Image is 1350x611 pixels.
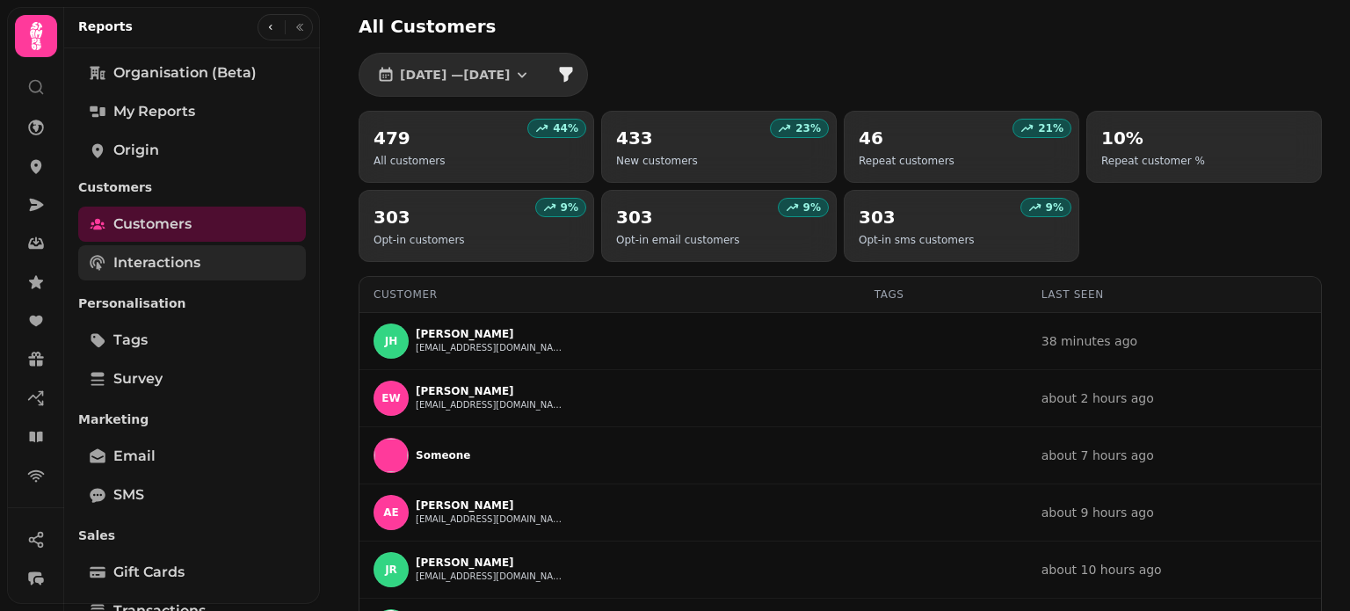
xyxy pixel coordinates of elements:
h2: 303 [616,205,740,229]
h2: 46 [859,126,954,150]
a: about 9 hours ago [1042,506,1154,520]
p: Personalisation [78,287,306,319]
p: 23 % [795,121,821,135]
button: filter [548,57,584,92]
p: 9 % [561,200,578,215]
span: [DATE] — [DATE] [400,69,510,81]
div: Customer [374,287,846,302]
span: Email [113,446,156,467]
span: My Reports [113,101,195,122]
a: Gift Cards [78,555,306,590]
h2: 303 [374,205,465,229]
h2: Reports [78,18,133,35]
p: [PERSON_NAME] [416,556,565,570]
a: Email [78,439,306,474]
p: [PERSON_NAME] [416,384,565,398]
p: New customers [616,154,698,168]
p: Opt-in customers [374,233,465,247]
span: Organisation (beta) [113,62,257,84]
p: [PERSON_NAME] [416,327,565,341]
p: All customers [374,154,445,168]
p: Opt-in email customers [616,233,740,247]
h2: 479 [374,126,445,150]
p: 21 % [1038,121,1063,135]
a: about 7 hours ago [1042,448,1154,462]
p: 9 % [803,200,821,215]
button: [EMAIL_ADDRESS][DOMAIN_NAME] [416,398,565,412]
p: Repeat customers [859,154,954,168]
p: Customers [78,171,306,203]
a: about 2 hours ago [1042,391,1154,405]
p: [PERSON_NAME] [416,498,565,513]
h2: 10% [1101,126,1205,150]
span: EW [381,392,400,404]
span: survey [113,368,163,389]
span: JR [385,564,397,576]
p: Opt-in sms customers [859,233,975,247]
p: Repeat customer % [1101,154,1205,168]
a: survey [78,361,306,396]
button: [EMAIL_ADDRESS][DOMAIN_NAME] [416,513,565,527]
h2: All Customers [359,14,696,39]
div: Tags [875,287,1013,302]
button: [DATE] —[DATE] [363,57,545,92]
a: Origin [78,133,306,168]
span: tags [113,330,148,351]
p: Marketing [78,404,306,435]
span: JH [385,335,398,347]
p: Someone [416,448,470,462]
span: Origin [113,140,159,161]
a: 38 minutes ago [1042,334,1137,348]
div: Last Seen [1042,287,1307,302]
button: [EMAIL_ADDRESS][DOMAIN_NAME] [416,570,565,584]
span: AE [383,506,398,519]
span: Customers [113,214,192,235]
h2: 433 [616,126,698,150]
h2: 303 [859,205,975,229]
a: tags [78,323,306,358]
a: Customers [78,207,306,242]
span: Interactions [113,252,200,273]
a: about 10 hours ago [1042,563,1162,577]
p: 44 % [553,121,578,135]
a: SMS [78,477,306,513]
a: Interactions [78,245,306,280]
a: My Reports [78,94,306,129]
span: Gift Cards [113,562,185,583]
p: 9 % [1046,200,1063,215]
p: Sales [78,520,306,551]
a: Organisation (beta) [78,55,306,91]
button: [EMAIL_ADDRESS][DOMAIN_NAME] [416,341,565,355]
span: SMS [113,484,144,506]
